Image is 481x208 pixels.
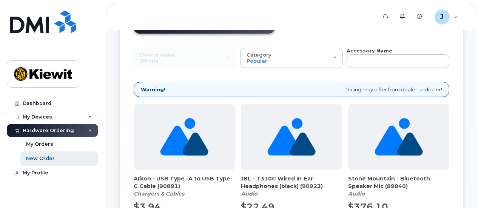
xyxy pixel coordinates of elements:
[241,175,342,190] span: JBL - T310C Wired In-Ear Headphones (black) (90923)
[134,175,235,190] span: Arkon - USB Type -A to USB Type-C Cable (90891)
[240,48,343,68] button: Category Popular
[348,190,365,197] em: Audio
[267,104,315,170] img: no_image_found-2caef05468ed5679b831cfe6fc140e25e0c280774317ffc20a367ab7fd17291e.png
[448,175,475,202] iframe: Messenger Launcher
[347,48,392,54] strong: Accessory Name
[247,58,267,64] span: Popular
[134,190,184,197] em: Chargers & Cables
[141,86,165,93] strong: Warning!
[348,175,449,190] span: Stone Mountain - Bluetooth Speaker Mic (89840)
[247,52,271,58] span: Category
[440,12,444,22] span: J
[160,104,208,170] img: no_image_found-2caef05468ed5679b831cfe6fc140e25e0c280774317ffc20a367ab7fd17291e.png
[348,175,449,197] div: Stone Mountain - Bluetooth Speaker Mic (89840)
[375,104,422,170] img: no_image_found-2caef05468ed5679b831cfe6fc140e25e0c280774317ffc20a367ab7fd17291e.png
[134,82,449,97] div: Pricing may differ from dealer to dealer!
[134,175,235,197] div: Arkon - USB Type -A to USB Type-C Cable (90891)
[241,175,342,197] div: JBL - T310C Wired In-Ear Headphones (black) (90923)
[429,9,463,25] div: Justin.Ostevik
[241,190,257,197] em: Audio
